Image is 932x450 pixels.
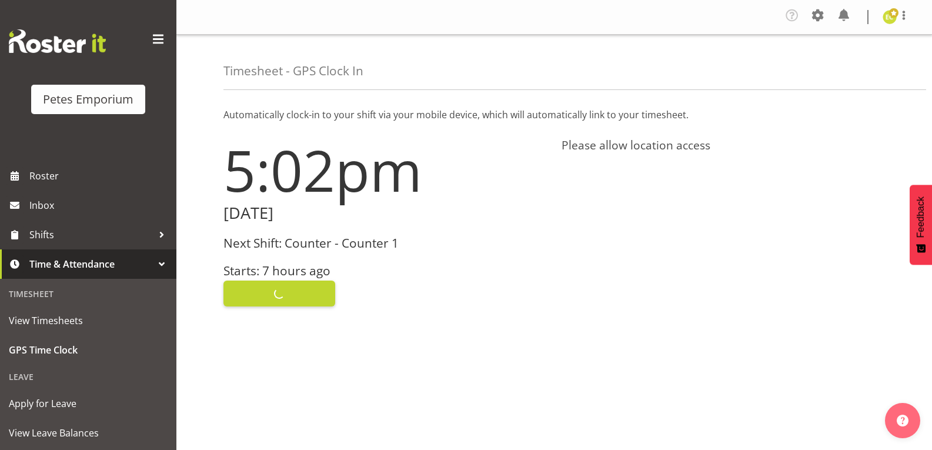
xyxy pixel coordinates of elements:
[910,185,932,265] button: Feedback - Show survey
[3,306,173,335] a: View Timesheets
[9,341,168,359] span: GPS Time Clock
[9,312,168,329] span: View Timesheets
[3,282,173,306] div: Timesheet
[883,10,897,24] img: emma-croft7499.jpg
[9,424,168,442] span: View Leave Balances
[43,91,133,108] div: Petes Emporium
[223,138,547,202] h1: 5:02pm
[29,255,153,273] span: Time & Attendance
[3,335,173,365] a: GPS Time Clock
[223,264,547,278] h3: Starts: 7 hours ago
[9,29,106,53] img: Rosterit website logo
[223,64,363,78] h4: Timesheet - GPS Clock In
[223,204,547,222] h2: [DATE]
[223,108,885,122] p: Automatically clock-in to your shift via your mobile device, which will automatically link to you...
[223,236,547,250] h3: Next Shift: Counter - Counter 1
[562,138,886,152] h4: Please allow location access
[9,395,168,412] span: Apply for Leave
[29,226,153,244] span: Shifts
[897,415,908,426] img: help-xxl-2.png
[3,418,173,448] a: View Leave Balances
[29,167,171,185] span: Roster
[29,196,171,214] span: Inbox
[3,389,173,418] a: Apply for Leave
[916,196,926,238] span: Feedback
[3,365,173,389] div: Leave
